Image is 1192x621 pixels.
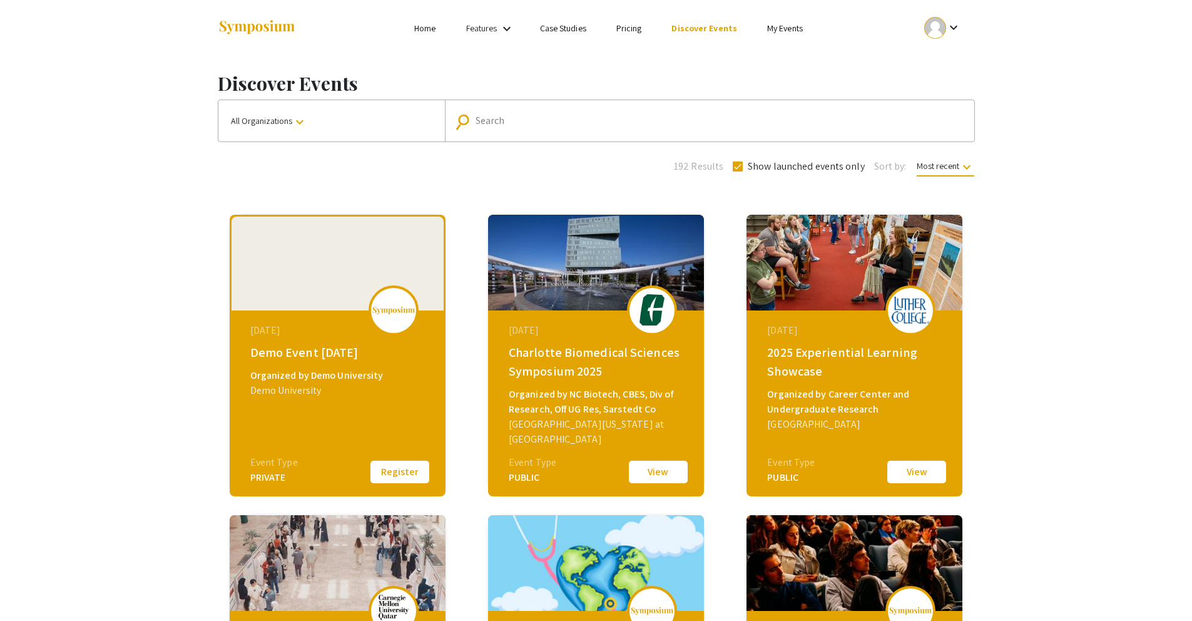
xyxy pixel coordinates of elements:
img: summer-undergraduate-research-showcase-2025_eventCoverPhoto_d7183b__thumb.jpg [230,515,446,611]
img: 2025-experiential-learning-showcase_eventLogo_377aea_.png [892,297,929,324]
div: [DATE] [767,323,945,338]
img: logo_v2.png [889,607,932,615]
div: Event Type [767,455,815,470]
div: [GEOGRAPHIC_DATA] [767,417,945,432]
button: View [627,459,690,485]
img: Symposium by ForagerOne [218,19,296,36]
img: 2025-experiential-learning-showcase_eventCoverPhoto_3051d9__thumb.jpg [746,215,962,310]
span: All Organizations [231,115,307,126]
span: 192 Results [674,159,723,174]
span: Most recent [917,160,974,177]
img: logo_v2.png [630,607,674,615]
div: Organized by Demo University [250,368,428,383]
iframe: Chat [9,565,53,612]
div: Organized by Career Center and Undergraduate Research [767,387,945,417]
div: [DATE] [250,323,428,338]
div: Event Type [250,455,298,470]
mat-icon: Expand account dropdown [946,20,961,35]
img: demo-event-2025_eventCoverPhoto_e268cd__thumb.jpg [746,515,962,611]
mat-icon: Expand Features list [499,21,514,36]
mat-icon: Search [457,111,475,133]
button: Register [369,459,431,485]
img: global-connections-in-nursing-philippines-neva_eventCoverPhoto_3453dd__thumb.png [488,515,704,611]
span: Show launched events only [748,159,865,174]
div: 2025 Experiential Learning Showcase [767,343,945,381]
div: Organized by NC Biotech, CBES, Div of Research, Off UG Res, Sarstedt Co [509,387,686,417]
a: Home [414,23,436,34]
div: [DATE] [509,323,686,338]
div: PUBLIC [767,470,815,485]
div: PUBLIC [509,470,556,485]
div: Charlotte Biomedical Sciences Symposium 2025 [509,343,686,381]
img: logo_v2.png [372,306,415,315]
h1: Discover Events [218,72,975,95]
mat-icon: keyboard_arrow_down [292,115,307,130]
div: Demo University [250,383,428,398]
div: [GEOGRAPHIC_DATA][US_STATE] at [GEOGRAPHIC_DATA] [509,417,686,447]
div: Event Type [509,455,556,470]
a: Discover Events [671,23,737,34]
a: Case Studies [540,23,586,34]
button: Most recent [907,155,984,177]
a: My Events [767,23,803,34]
span: Sort by: [874,159,907,174]
img: biomedical-sciences2025_eventLogo_e7ea32_.png [633,294,671,326]
button: View [885,459,948,485]
mat-icon: keyboard_arrow_down [959,160,974,175]
a: Pricing [616,23,642,34]
a: Features [466,23,497,34]
button: Expand account dropdown [911,14,974,42]
div: PRIVATE [250,470,298,485]
button: All Organizations [218,100,445,141]
img: biomedical-sciences2025_eventCoverPhoto_f0c029__thumb.jpg [488,215,704,310]
div: Demo Event [DATE] [250,343,428,362]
